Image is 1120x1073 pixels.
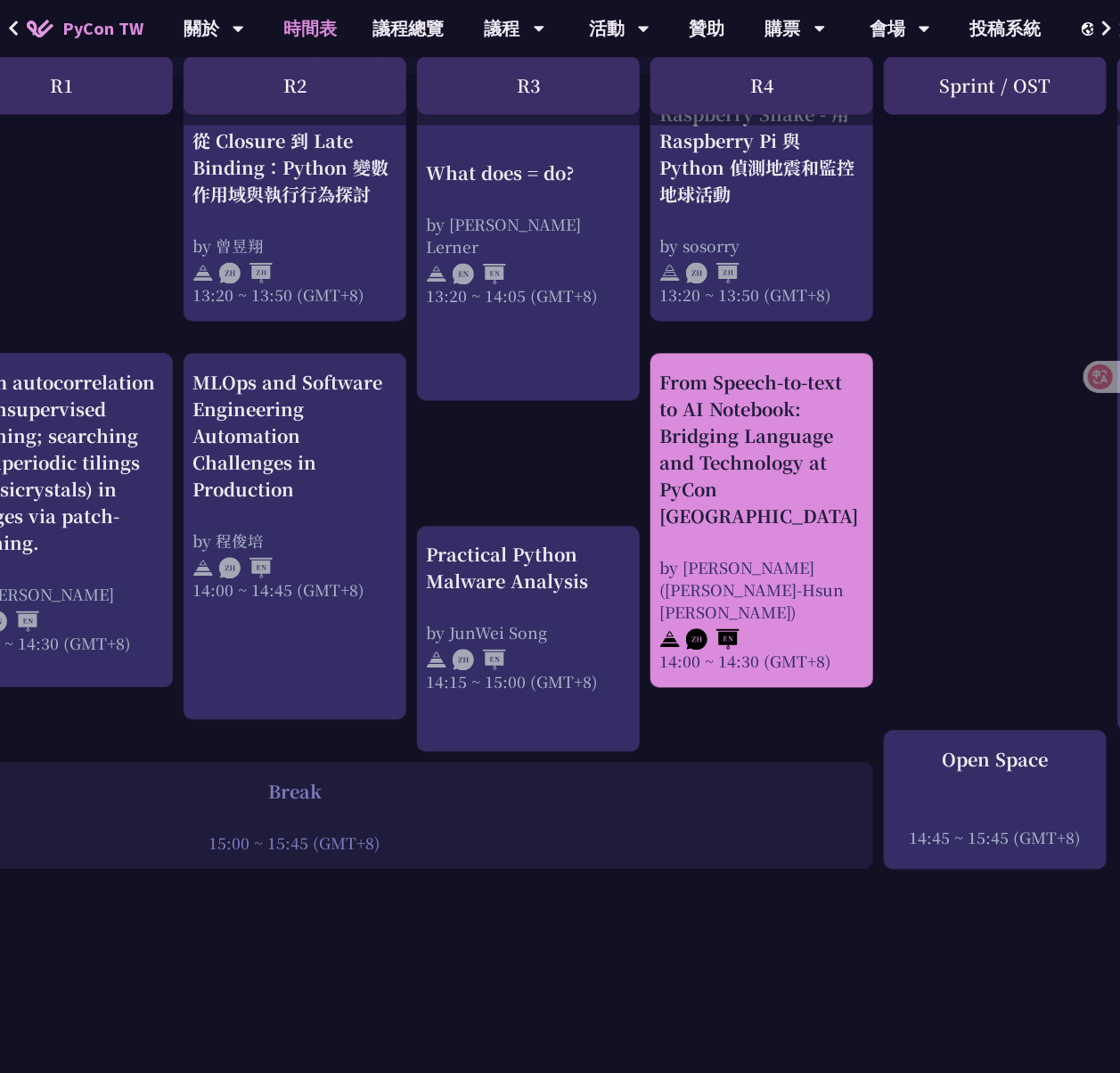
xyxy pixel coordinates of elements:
[192,102,397,307] a: 從 Closure 到 Late Binding：Python 變數作用域與執行行為探討 by 曾昱翔 13:20 ~ 13:50 (GMT+8)
[659,263,681,284] img: svg+xml;base64,PHN2ZyB4bWxucz0iaHR0cDovL3d3dy53My5vcmcvMjAwMC9zdmciIHdpZHRoPSIyNCIgaGVpZ2h0PSIyNC...
[192,370,397,504] div: MLOps and Software Engineering Automation Challenges in Production
[192,284,397,307] div: 13:20 ~ 13:50 (GMT+8)
[219,263,273,284] img: ZHZH.38617ef.svg
[417,57,640,115] div: R3
[659,370,864,530] div: From Speech-to-text to AI Notebook: Bridging Language and Technology at PyCon [GEOGRAPHIC_DATA]
[893,747,1098,855] a: Open Space 14:45 ~ 15:45 (GMT+8)
[426,160,631,187] div: What does = do?
[426,264,447,285] img: svg+xml;base64,PHN2ZyB4bWxucz0iaHR0cDovL3d3dy53My5vcmcvMjAwMC9zdmciIHdpZHRoPSIyNCIgaGVpZ2h0PSIyNC...
[184,57,406,115] div: R2
[659,102,864,209] div: Raspberry Shake - 用 Raspberry Pi 與 Python 偵測地震和監控地球活動
[192,263,214,284] img: svg+xml;base64,PHN2ZyB4bWxucz0iaHR0cDovL3d3dy53My5vcmcvMjAwMC9zdmciIHdpZHRoPSIyNCIgaGVpZ2h0PSIyNC...
[192,558,214,579] img: svg+xml;base64,PHN2ZyB4bWxucz0iaHR0cDovL3d3dy53My5vcmcvMjAwMC9zdmciIHdpZHRoPSIyNCIgaGVpZ2h0PSIyNC...
[686,263,740,284] img: ZHZH.38617ef.svg
[453,650,506,671] img: ZHEN.371966e.svg
[426,671,631,693] div: 14:15 ~ 15:00 (GMT+8)
[659,651,864,673] div: 14:00 ~ 14:30 (GMT+8)
[426,622,631,644] div: by JunWei Song
[659,370,864,673] a: From Speech-to-text to AI Notebook: Bridging Language and Technology at PyCon [GEOGRAPHIC_DATA] b...
[659,557,864,624] div: by [PERSON_NAME]([PERSON_NAME]-Hsun [PERSON_NAME])
[893,747,1098,774] div: Open Space
[426,214,631,258] div: by [PERSON_NAME] Lerner
[659,235,864,258] div: by sosorry
[192,128,397,209] div: 從 Closure 到 Late Binding：Python 變數作用域與執行行為探討
[192,530,397,553] div: by 程俊培
[426,650,447,671] img: svg+xml;base64,PHN2ZyB4bWxucz0iaHR0cDovL3d3dy53My5vcmcvMjAwMC9zdmciIHdpZHRoPSIyNCIgaGVpZ2h0PSIyNC...
[659,629,681,651] img: svg+xml;base64,PHN2ZyB4bWxucz0iaHR0cDovL3d3dy53My5vcmcvMjAwMC9zdmciIHdpZHRoPSIyNCIgaGVpZ2h0PSIyNC...
[1082,22,1100,36] img: Locale Icon
[893,827,1098,849] div: 14:45 ~ 15:45 (GMT+8)
[659,102,864,307] a: Raspberry Shake - 用 Raspberry Pi 與 Python 偵測地震和監控地球活動 by sosorry 13:20 ~ 13:50 (GMT+8)
[686,629,740,651] img: ZHEN.371966e.svg
[9,6,161,51] a: PyCon TW
[426,285,631,307] div: 13:20 ~ 14:05 (GMT+8)
[62,15,143,42] span: PyCon TW
[192,370,397,705] a: MLOps and Software Engineering Automation Challenges in Production by 程俊培 14:00 ~ 14:45 (GMT+8)
[426,102,631,386] a: What does = do? by [PERSON_NAME] Lerner 13:20 ~ 14:05 (GMT+8)
[650,57,873,115] div: R4
[426,542,631,737] a: Practical Python Malware Analysis by JunWei Song 14:15 ~ 15:00 (GMT+8)
[659,284,864,307] div: 13:20 ~ 13:50 (GMT+8)
[27,20,53,37] img: Home icon of PyCon TW 2025
[453,264,506,285] img: ENEN.5a408d1.svg
[426,542,631,595] div: Practical Python Malware Analysis
[192,579,397,602] div: 14:00 ~ 14:45 (GMT+8)
[192,235,397,258] div: by 曾昱翔
[219,558,273,579] img: ZHEN.371966e.svg
[884,57,1107,115] div: Sprint / OST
